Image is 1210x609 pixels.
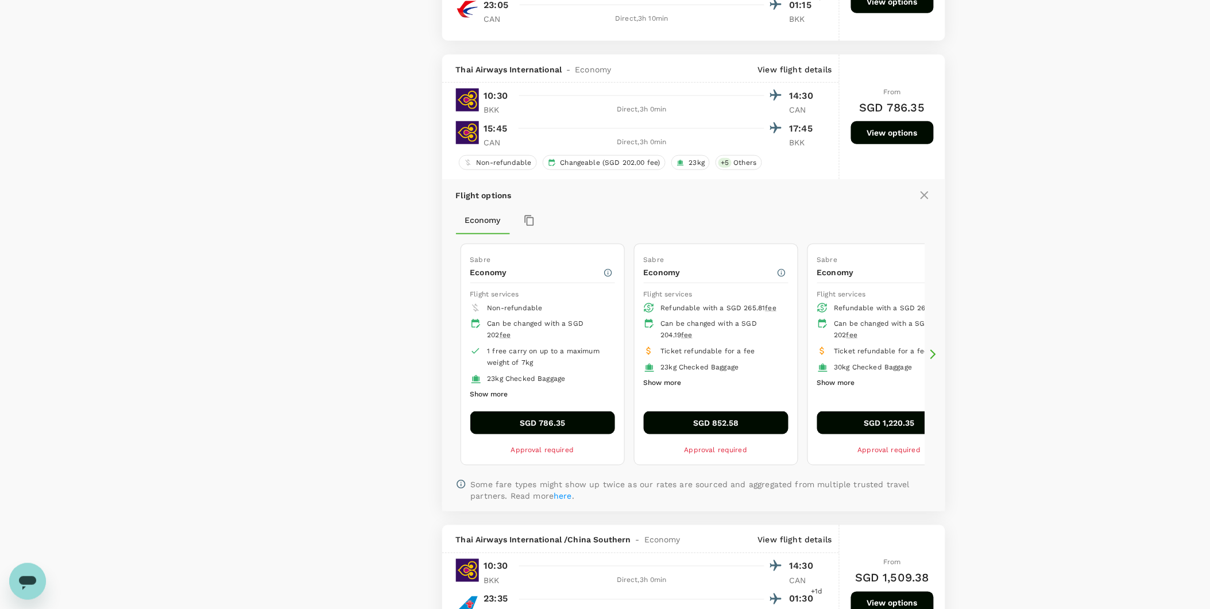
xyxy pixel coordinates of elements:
[858,446,921,454] span: Approval required
[562,64,575,75] span: -
[484,89,508,103] p: 10:30
[471,479,931,502] p: Some fare types might show up twice as our rates are sourced and aggregated from multiple trusted...
[459,155,537,170] div: Non-refundable
[644,267,776,278] p: Economy
[846,331,857,339] span: fee
[790,137,818,148] p: BKK
[718,158,731,168] span: + 5
[834,363,913,371] span: 30kg Checked Baggage
[470,387,508,402] button: Show more
[834,347,929,355] span: Ticket refundable for a fee
[488,347,600,367] span: 1 free carry on up to a maximum weight of 7kg
[470,411,615,434] button: SGD 786.35
[644,290,693,298] span: Flight services
[685,158,710,168] span: 23kg
[472,158,536,168] span: Non-refundable
[520,13,764,25] div: Direct , 3h 10min
[860,98,925,117] h6: SGD 786.35
[790,575,818,587] p: CAN
[883,88,901,96] span: From
[883,558,901,566] span: From
[470,290,519,298] span: Flight services
[644,376,682,391] button: Show more
[855,569,929,587] h6: SGD 1,509.38
[456,121,479,144] img: TG
[661,347,755,355] span: Ticket refundable for a fee
[834,303,953,314] div: Refundable with a SGD 263
[488,375,566,383] span: 23kg Checked Baggage
[470,267,603,278] p: Economy
[575,64,612,75] span: Economy
[851,121,934,144] button: View options
[790,560,818,573] p: 14:30
[484,104,513,115] p: BKK
[790,104,818,115] p: CAN
[456,64,562,75] span: Thai Airways International
[661,318,779,341] div: Can be changed with a SGD 204.19
[500,331,511,339] span: fee
[484,122,508,136] p: 15:45
[671,155,710,170] div: 23kg
[484,560,508,573] p: 10:30
[729,158,761,168] span: Others
[817,267,950,278] p: Economy
[456,559,479,582] img: TG
[484,137,513,148] p: CAN
[644,411,788,434] button: SGD 852.58
[484,592,508,606] p: 23:35
[817,376,855,391] button: Show more
[766,304,776,312] span: fee
[790,122,818,136] p: 17:45
[644,534,681,546] span: Economy
[716,155,761,170] div: +5Others
[456,190,512,201] p: Flight options
[661,303,779,314] div: Refundable with a SGD 265.81
[811,587,822,598] span: +1d
[520,137,764,148] div: Direct , 3h 0min
[817,290,866,298] span: Flight services
[758,64,832,75] p: View flight details
[511,446,574,454] span: Approval required
[644,256,664,264] span: Sabre
[488,304,543,312] span: Non-refundable
[456,534,631,546] span: Thai Airways International / China Southern
[543,155,666,170] div: Changeable (SGD 202.00 fee)
[790,89,818,103] p: 14:30
[685,446,748,454] span: Approval required
[661,363,739,371] span: 23kg Checked Baggage
[488,318,606,341] div: Can be changed with a SGD 202
[9,563,46,600] iframe: Button to launch messaging window
[520,575,764,587] div: Direct , 3h 0min
[790,13,818,25] p: BKK
[834,318,953,341] div: Can be changed with a SGD 202
[554,492,572,501] a: here
[556,158,665,168] span: Changeable (SGD 202.00 fee)
[484,575,513,587] p: BKK
[520,104,764,115] div: Direct , 3h 0min
[790,592,818,606] p: 01:30
[456,207,510,234] button: Economy
[681,331,692,339] span: fee
[758,534,832,546] p: View flight details
[817,411,962,434] button: SGD 1,220.35
[470,256,491,264] span: Sabre
[631,534,644,546] span: -
[817,256,838,264] span: Sabre
[484,13,513,25] p: CAN
[456,88,479,111] img: TG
